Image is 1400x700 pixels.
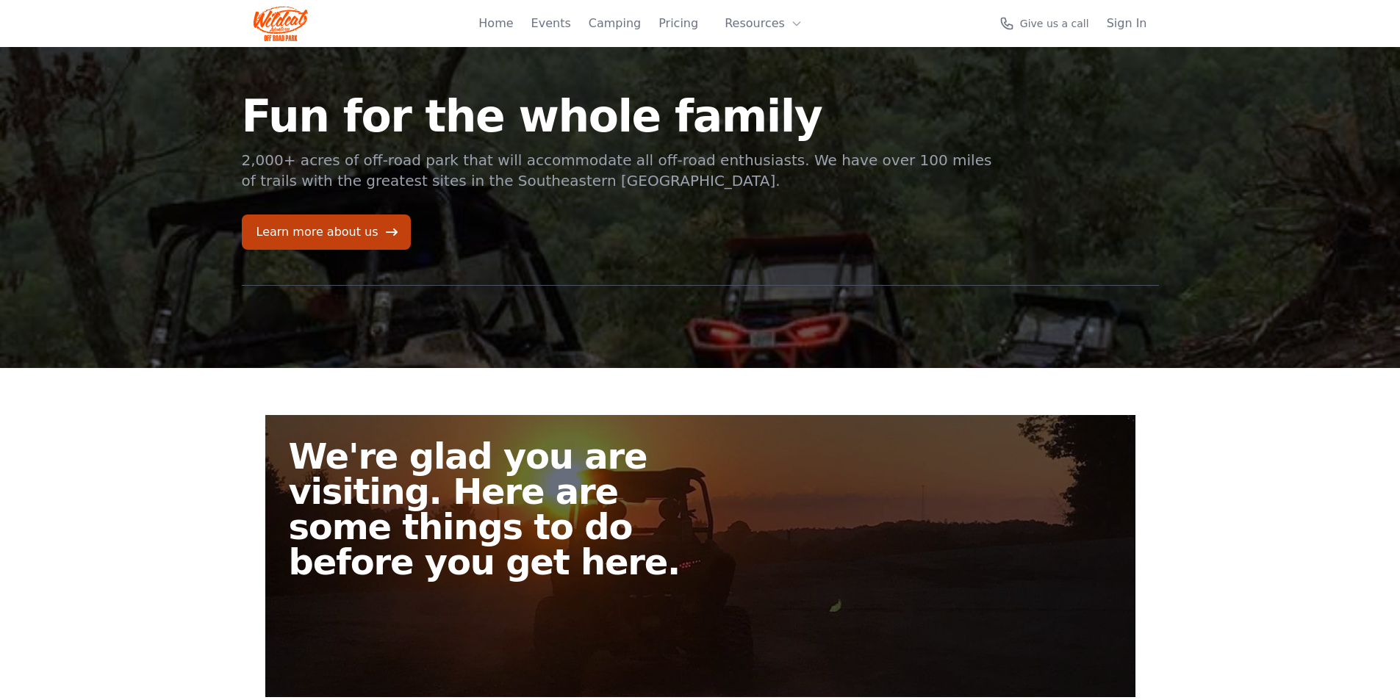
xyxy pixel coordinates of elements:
[658,15,698,32] a: Pricing
[242,94,994,138] h1: Fun for the whole family
[265,415,1135,697] a: We're glad you are visiting. Here are some things to do before you get here.
[242,150,994,191] p: 2,000+ acres of off-road park that will accommodate all off-road enthusiasts. We have over 100 mi...
[242,214,411,250] a: Learn more about us
[289,439,712,580] h2: We're glad you are visiting. Here are some things to do before you get here.
[1020,16,1089,31] span: Give us a call
[531,15,571,32] a: Events
[589,15,641,32] a: Camping
[478,15,513,32] a: Home
[999,16,1089,31] a: Give us a call
[254,6,309,41] img: Wildcat Logo
[716,9,811,38] button: Resources
[1107,15,1147,32] a: Sign In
